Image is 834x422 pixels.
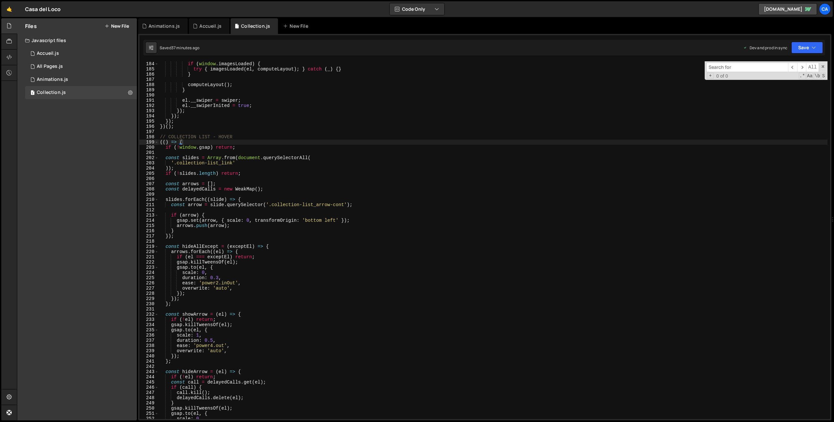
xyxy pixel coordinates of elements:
[707,73,714,79] span: Toggle Replace mode
[199,23,222,29] div: Accueil.js
[139,113,159,119] div: 194
[139,223,159,228] div: 215
[791,42,823,53] button: Save
[105,23,129,29] button: New File
[37,77,68,83] div: Animations.js
[25,47,137,60] div: 16791/45941.js
[139,327,159,333] div: 235
[139,380,159,385] div: 245
[139,374,159,380] div: 244
[139,145,159,150] div: 200
[139,124,159,129] div: 196
[139,348,159,354] div: 239
[160,45,199,51] div: Saved
[139,270,159,275] div: 224
[139,155,159,160] div: 202
[139,134,159,140] div: 198
[139,119,159,124] div: 195
[139,296,159,301] div: 229
[139,312,159,317] div: 232
[171,45,199,51] div: 37 minutes ago
[139,359,159,364] div: 241
[139,207,159,213] div: 212
[806,73,813,79] span: CaseSensitive Search
[139,400,159,406] div: 249
[139,82,159,87] div: 188
[758,3,817,15] a: [DOMAIN_NAME]
[139,280,159,286] div: 226
[139,98,159,103] div: 191
[819,3,831,15] a: Ca
[139,369,159,374] div: 243
[390,3,444,15] button: Code Only
[149,23,180,29] div: Animations.js
[139,213,159,218] div: 213
[139,322,159,327] div: 234
[814,73,821,79] span: Whole Word Search
[139,218,159,223] div: 214
[25,73,137,86] div: 16791/46000.js
[139,275,159,280] div: 225
[139,260,159,265] div: 222
[139,411,159,416] div: 251
[25,5,61,13] div: Casa del Loco
[139,61,159,67] div: 184
[139,67,159,72] div: 185
[139,103,159,108] div: 192
[37,90,66,96] div: Collection.js
[706,63,788,72] input: Search for
[821,73,826,79] span: Search In Selection
[139,333,159,338] div: 236
[139,93,159,98] div: 190
[17,34,137,47] div: Javascript files
[139,129,159,134] div: 197
[139,234,159,239] div: 217
[788,63,797,72] span: ​
[139,244,159,249] div: 219
[799,73,806,79] span: RegExp Search
[139,150,159,155] div: 201
[139,239,159,244] div: 218
[139,72,159,77] div: 186
[139,160,159,166] div: 203
[139,228,159,234] div: 216
[37,64,63,69] div: All Pages.js
[25,23,37,30] h2: Files
[139,187,159,192] div: 208
[139,197,159,202] div: 210
[139,166,159,171] div: 204
[139,171,159,176] div: 205
[139,181,159,187] div: 207
[31,91,35,96] span: 1
[139,395,159,400] div: 248
[139,385,159,390] div: 246
[139,406,159,411] div: 250
[139,390,159,395] div: 247
[743,45,787,51] div: Dev and prod in sync
[139,286,159,291] div: 227
[806,63,819,72] span: Alt-Enter
[139,87,159,93] div: 189
[283,23,310,29] div: New File
[139,416,159,421] div: 252
[139,140,159,145] div: 199
[139,202,159,207] div: 211
[139,192,159,197] div: 209
[139,265,159,270] div: 223
[139,317,159,322] div: 233
[139,338,159,343] div: 237
[139,343,159,348] div: 238
[139,108,159,113] div: 193
[139,301,159,307] div: 230
[139,176,159,181] div: 206
[1,1,17,17] a: 🤙
[139,364,159,369] div: 242
[139,254,159,260] div: 221
[139,291,159,296] div: 228
[139,354,159,359] div: 240
[139,307,159,312] div: 231
[139,77,159,82] div: 187
[25,60,137,73] div: 16791/45882.js
[37,51,59,56] div: Accueil.js
[241,23,270,29] div: Collection.js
